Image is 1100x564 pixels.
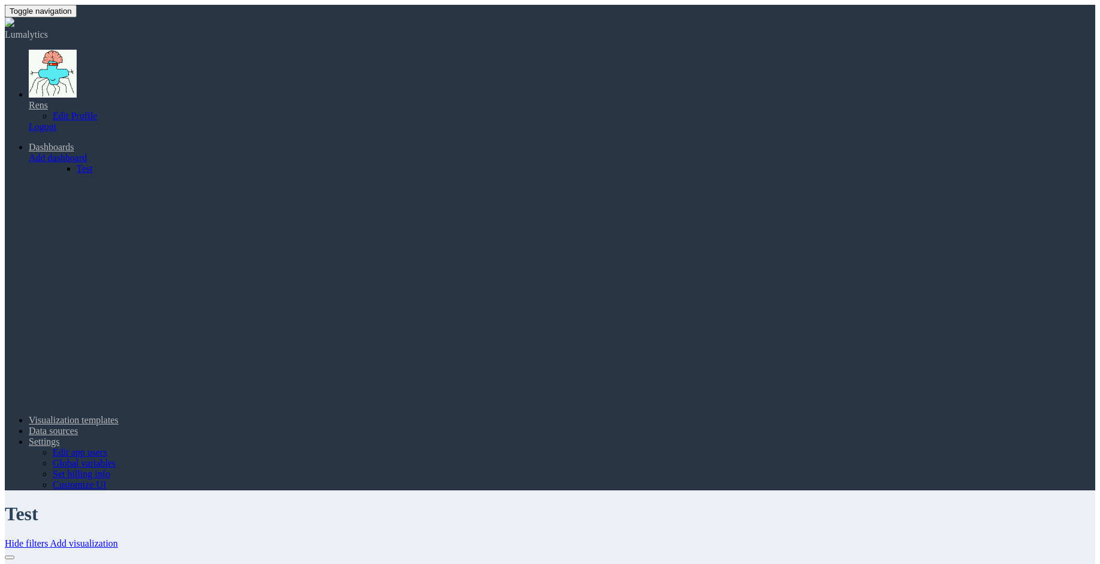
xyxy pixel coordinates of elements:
[53,480,106,490] a: Customize UI
[53,111,97,121] a: Edit Profile
[29,426,78,436] a: Data sources
[29,153,87,163] a: Add dashboard
[77,163,92,174] a: Test
[29,142,74,152] a: Dashboards
[29,436,60,447] a: Settings
[53,447,107,457] a: Edit app users
[29,122,56,132] a: Logout
[29,100,1095,111] div: Rens
[53,458,116,468] a: Global variables
[5,17,14,27] img: logo-icon-white-65218e21b3e149ebeb43c0d521b2b0920224ca4d96276e4423216f8668933697.png
[29,89,1095,111] a: Profile Picture Rens
[29,50,77,98] img: Profile Picture
[5,538,48,548] span: Hide filters
[29,415,119,425] a: Visualization templates
[53,469,110,479] a: Set billing info
[5,538,50,548] a: Hide filters
[5,5,77,17] button: Toggle navigation
[5,503,1095,525] h1: Test
[10,7,72,16] span: Toggle navigation
[5,29,48,40] span: Lumalytics
[50,538,118,548] a: Add visualization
